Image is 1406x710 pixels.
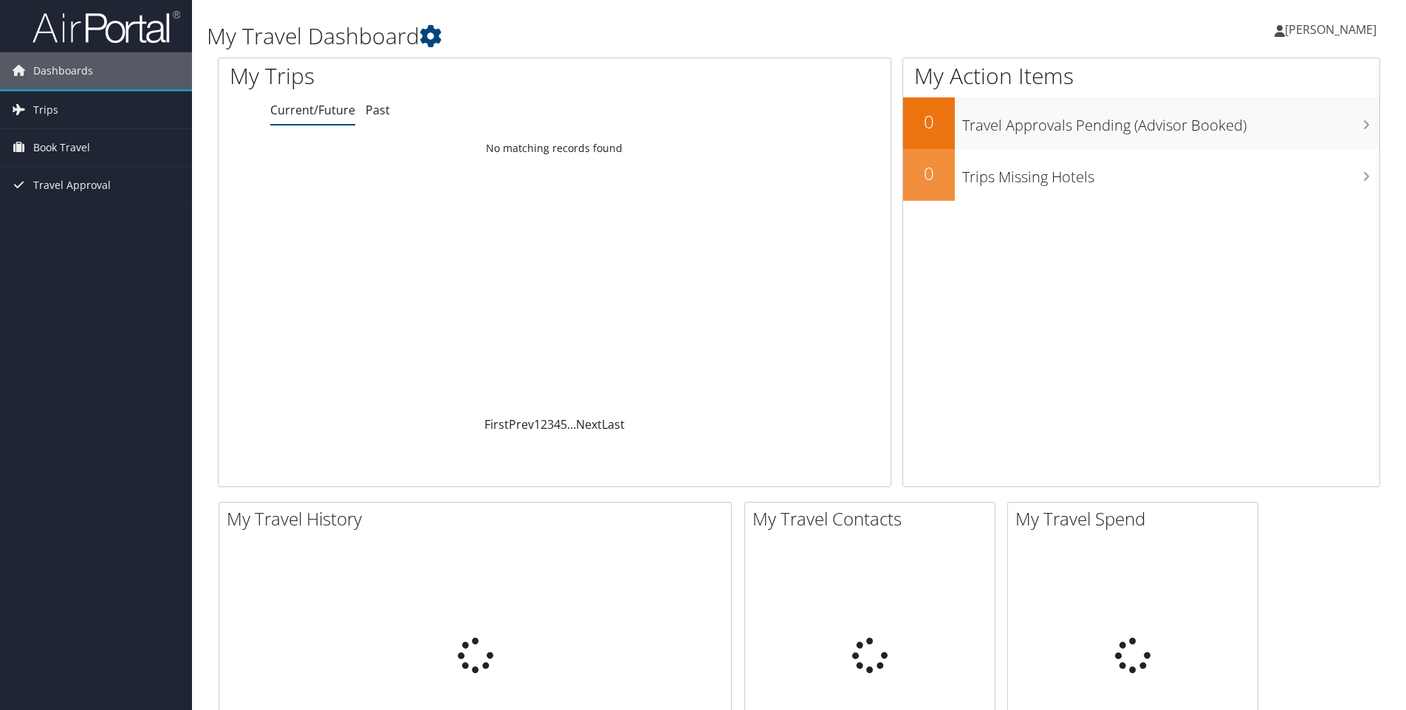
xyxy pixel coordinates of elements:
[547,416,554,432] a: 3
[219,135,891,162] td: No matching records found
[270,102,355,118] a: Current/Future
[32,10,180,44] img: airportal-logo.png
[33,129,90,166] span: Book Travel
[903,97,1379,149] a: 0Travel Approvals Pending (Advisor Booked)
[534,416,541,432] a: 1
[560,416,567,432] a: 5
[903,149,1379,201] a: 0Trips Missing Hotels
[962,159,1379,187] h3: Trips Missing Hotels
[33,52,93,89] span: Dashboards
[1015,506,1258,531] h2: My Travel Spend
[207,21,996,52] h1: My Travel Dashboard
[602,416,625,432] a: Last
[509,416,534,432] a: Prev
[903,61,1379,92] h1: My Action Items
[903,161,955,186] h2: 0
[1285,21,1376,38] span: [PERSON_NAME]
[903,109,955,134] h2: 0
[366,102,390,118] a: Past
[33,167,111,204] span: Travel Approval
[541,416,547,432] a: 2
[230,61,600,92] h1: My Trips
[576,416,602,432] a: Next
[1275,7,1391,52] a: [PERSON_NAME]
[567,416,576,432] span: …
[554,416,560,432] a: 4
[962,108,1379,136] h3: Travel Approvals Pending (Advisor Booked)
[33,92,58,128] span: Trips
[752,506,995,531] h2: My Travel Contacts
[227,506,731,531] h2: My Travel History
[484,416,509,432] a: First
